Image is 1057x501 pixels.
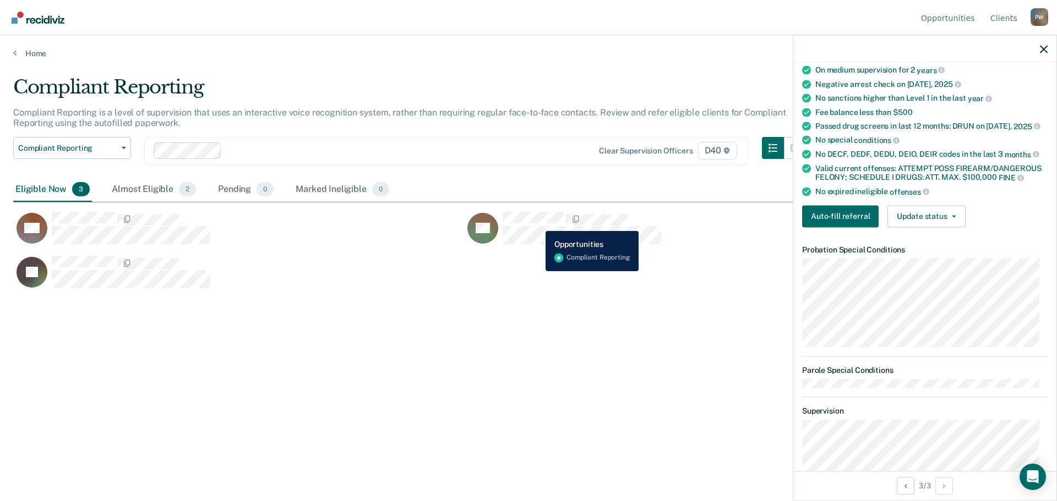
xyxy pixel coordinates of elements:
[802,205,883,227] a: Navigate to form link
[815,93,1048,103] div: No sanctions higher than Level 1 in the last
[917,65,945,74] span: years
[698,142,737,159] span: D40
[12,12,64,24] img: Recidiviz
[13,178,92,202] div: Eligible Now
[72,182,90,196] span: 3
[13,76,806,107] div: Compliant Reporting
[802,245,1048,254] dt: Probation Special Conditions
[13,211,464,255] div: CaseloadOpportunityCell-00494943
[897,477,914,494] button: Previous Opportunity
[793,471,1056,500] div: 3 / 3
[968,93,992,102] span: year
[13,107,786,128] p: Compliant Reporting is a level of supervision that uses an interactive voice recognition system, ...
[815,65,1048,75] div: On medium supervision for 2
[815,149,1048,159] div: No DECF, DEDF, DEDU, DEIO, DEIR codes in the last 3
[1014,122,1040,130] span: 2025
[257,182,274,196] span: 0
[216,178,276,202] div: Pending
[999,173,1024,182] span: FINE
[1031,8,1048,26] div: P W
[1005,150,1039,158] span: months
[13,255,464,299] div: CaseloadOpportunityCell-00641299
[372,182,389,196] span: 0
[815,79,1048,89] div: Negative arrest check on [DATE],
[1020,464,1046,490] div: Open Intercom Messenger
[599,146,693,156] div: Clear supervision officers
[934,80,961,89] span: 2025
[935,477,953,494] button: Next Opportunity
[815,121,1048,131] div: Passed drug screens in last 12 months: DRUN on [DATE],
[1031,8,1048,26] button: Profile dropdown button
[179,182,196,196] span: 2
[802,365,1048,375] dt: Parole Special Conditions
[802,205,879,227] button: Auto-fill referral
[18,144,117,153] span: Compliant Reporting
[293,178,391,202] div: Marked Ineligible
[887,205,965,227] button: Update status
[464,211,915,255] div: CaseloadOpportunityCell-00588195
[815,186,1048,196] div: No expired ineligible
[854,136,899,145] span: conditions
[893,107,912,116] span: $500
[815,135,1048,145] div: No special
[110,178,198,202] div: Almost Eligible
[890,187,929,196] span: offenses
[802,406,1048,416] dt: Supervision
[815,163,1048,182] div: Valid current offenses: ATTEMPT POSS FIREARM/DANGEROUS FELONY; SCHEDULE I DRUGS: ATT. MAX. $100,000
[13,48,1044,58] a: Home
[815,107,1048,117] div: Fee balance less than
